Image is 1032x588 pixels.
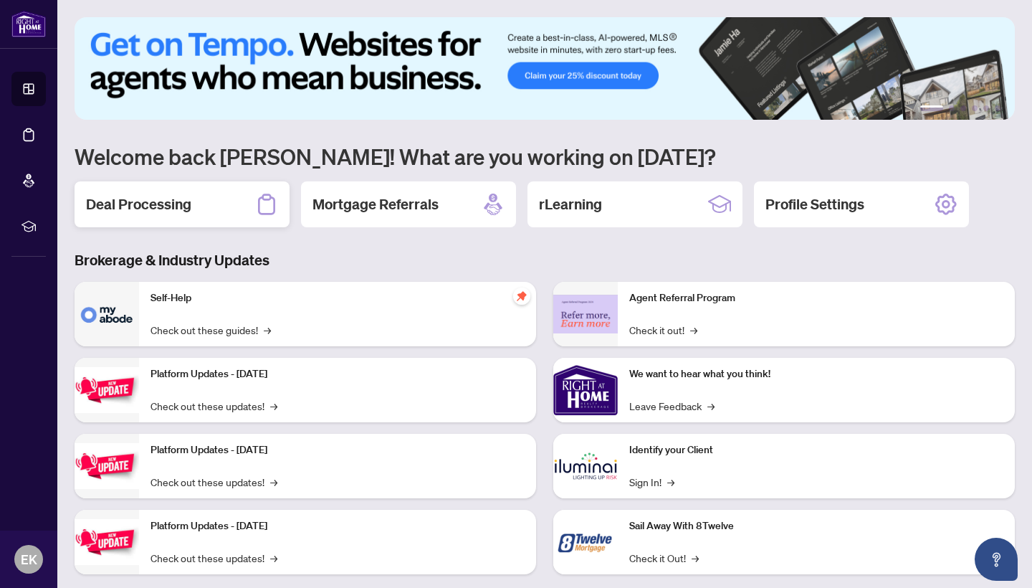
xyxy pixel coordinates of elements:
[629,322,697,338] a: Check it out!→
[995,105,1000,111] button: 6
[270,474,277,490] span: →
[86,194,191,214] h2: Deal Processing
[629,442,1003,458] p: Identify your Client
[539,194,602,214] h2: rLearning
[150,550,277,566] a: Check out these updates!→
[707,398,715,414] span: →
[629,550,699,566] a: Check it Out!→
[264,322,271,338] span: →
[667,474,674,490] span: →
[553,295,618,334] img: Agent Referral Program
[629,518,1003,534] p: Sail Away With 8Twelve
[150,398,277,414] a: Check out these updates!→
[765,194,864,214] h2: Profile Settings
[629,398,715,414] a: Leave Feedback→
[75,367,139,412] img: Platform Updates - July 21, 2025
[960,105,966,111] button: 3
[312,194,439,214] h2: Mortgage Referrals
[975,538,1018,581] button: Open asap
[75,282,139,346] img: Self-Help
[150,366,525,382] p: Platform Updates - [DATE]
[513,288,530,305] span: pushpin
[553,358,618,422] img: We want to hear what you think!
[972,105,978,111] button: 4
[629,366,1003,382] p: We want to hear what you think!
[270,550,277,566] span: →
[75,143,1015,170] h1: Welcome back [PERSON_NAME]! What are you working on [DATE]?
[690,322,697,338] span: →
[629,290,1003,306] p: Agent Referral Program
[75,519,139,564] img: Platform Updates - June 23, 2025
[150,518,525,534] p: Platform Updates - [DATE]
[983,105,989,111] button: 5
[75,17,1015,120] img: Slide 0
[150,442,525,458] p: Platform Updates - [DATE]
[11,11,46,37] img: logo
[629,474,674,490] a: Sign In!→
[692,550,699,566] span: →
[21,549,37,569] span: EK
[150,322,271,338] a: Check out these guides!→
[75,443,139,488] img: Platform Updates - July 8, 2025
[270,398,277,414] span: →
[150,474,277,490] a: Check out these updates!→
[553,510,618,574] img: Sail Away With 8Twelve
[553,434,618,498] img: Identify your Client
[920,105,943,111] button: 1
[75,250,1015,270] h3: Brokerage & Industry Updates
[150,290,525,306] p: Self-Help
[949,105,955,111] button: 2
